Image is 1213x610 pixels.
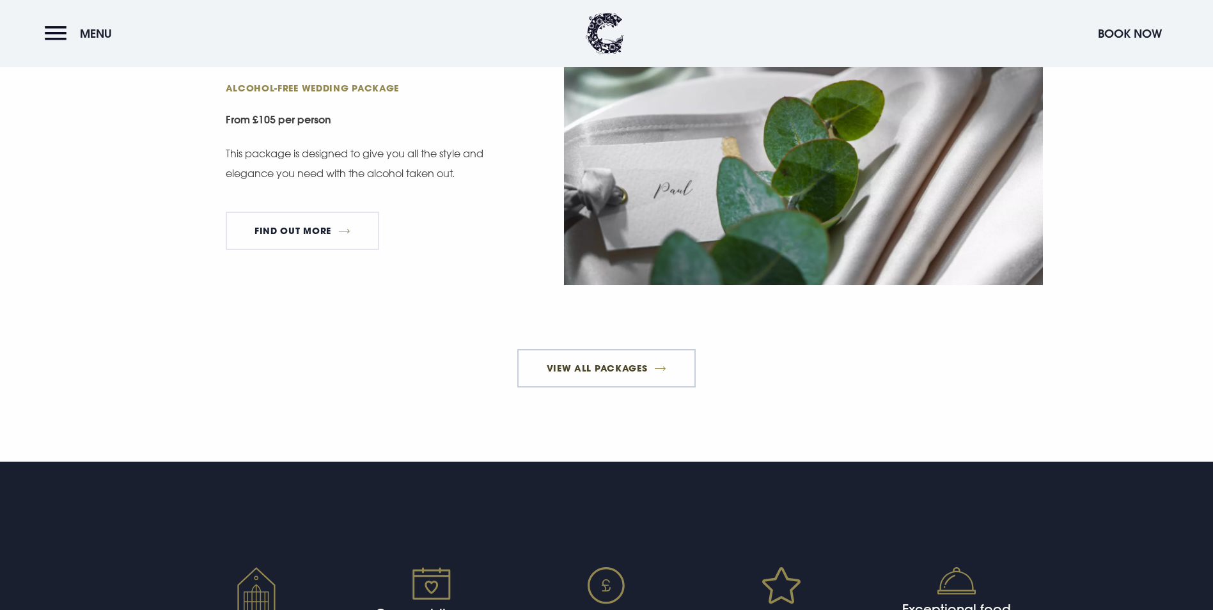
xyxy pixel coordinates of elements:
p: This package is designed to give you all the style and elegance you need with the alcohol taken out. [226,144,488,183]
button: Menu [45,20,118,47]
small: From £105 per person [226,107,494,136]
img: Food icon [937,567,976,595]
button: Book Now [1092,20,1168,47]
span: Alcohol-free wedding package [226,82,475,94]
a: View All Packages [517,349,696,387]
img: Star icon [762,567,801,604]
a: FIND OUT MORE [226,212,380,250]
img: Clandeboye Lodge [586,13,624,54]
span: Menu [80,26,112,41]
img: Calendar icon [412,567,451,600]
img: Pound icon [587,567,625,605]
